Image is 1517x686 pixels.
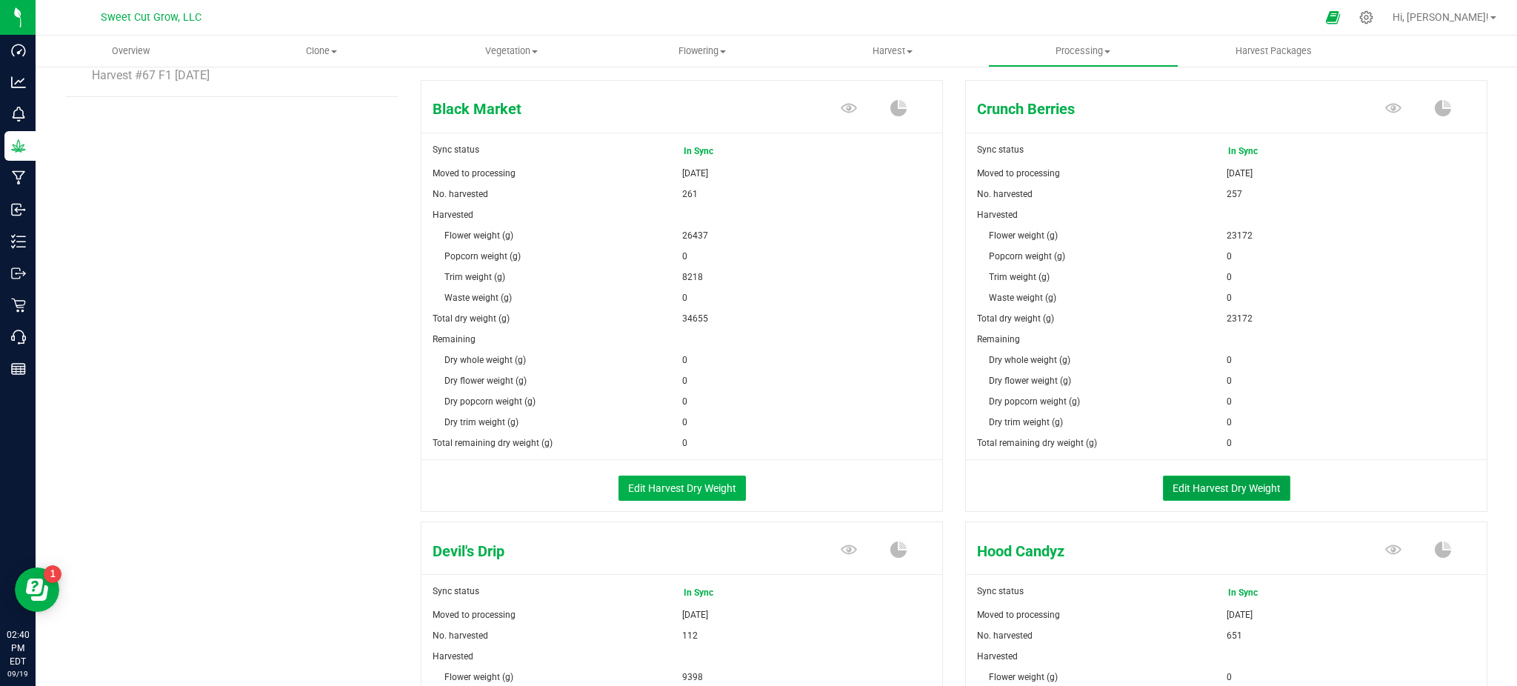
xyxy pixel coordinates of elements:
[444,417,519,427] span: Dry trim weight (g)
[433,168,516,179] span: Moved to processing
[682,370,687,391] span: 0
[682,184,698,204] span: 261
[977,586,1024,596] span: Sync status
[444,355,526,365] span: Dry whole weight (g)
[607,36,797,67] a: Flowering
[1227,139,1289,163] span: In Sync
[11,298,26,313] inline-svg: Retail
[1227,581,1289,605] span: In Sync
[36,36,226,67] a: Overview
[1227,287,1232,308] span: 0
[11,139,26,153] inline-svg: Grow
[433,586,479,596] span: Sync status
[682,287,687,308] span: 0
[444,672,513,682] span: Flower weight (g)
[798,44,987,58] span: Harvest
[226,36,416,67] a: Clone
[1227,625,1242,646] span: 651
[977,144,1024,155] span: Sync status
[444,230,513,241] span: Flower weight (g)
[433,144,479,155] span: Sync status
[1227,225,1253,246] span: 23172
[607,44,796,58] span: Flowering
[433,189,488,199] span: No. harvested
[1178,36,1369,67] a: Harvest Packages
[421,540,769,562] span: Devil's Drip
[682,163,708,184] span: [DATE]
[989,376,1071,386] span: Dry flower weight (g)
[433,334,476,344] span: Remaining
[1227,308,1253,329] span: 23172
[977,334,1020,344] span: Remaining
[92,44,170,58] span: Overview
[11,330,26,344] inline-svg: Call Center
[682,267,703,287] span: 8218
[444,376,527,386] span: Dry flower weight (g)
[682,350,687,370] span: 0
[1227,184,1242,204] span: 257
[1227,267,1232,287] span: 0
[44,565,61,583] iframe: Resource center unread badge
[977,313,1054,324] span: Total dry weight (g)
[989,251,1065,262] span: Popcorn weight (g)
[989,672,1058,682] span: Flower weight (g)
[989,355,1070,365] span: Dry whole weight (g)
[444,272,505,282] span: Trim weight (g)
[11,234,26,249] inline-svg: Inventory
[682,412,687,433] span: 0
[7,668,29,679] p: 09/19
[1216,44,1332,58] span: Harvest Packages
[433,610,516,620] span: Moved to processing
[682,581,744,605] span: In Sync
[966,540,1313,562] span: Hood Candyz
[11,170,26,185] inline-svg: Manufacturing
[619,476,746,501] button: Edit Harvest Dry Weight
[11,202,26,217] inline-svg: Inbound
[92,68,210,82] span: Harvest #67 F1 [DATE]
[11,107,26,121] inline-svg: Monitoring
[977,168,1060,179] span: Moved to processing
[433,210,473,220] span: Harvested
[15,567,59,612] iframe: Resource center
[101,11,201,24] span: Sweet Cut Grow, LLC
[1227,433,1232,453] span: 0
[1227,605,1253,625] span: [DATE]
[977,189,1033,199] span: No. harvested
[977,438,1097,448] span: Total remaining dry weight (g)
[1393,11,1489,23] span: Hi, [PERSON_NAME]!
[684,582,743,603] span: In Sync
[444,396,536,407] span: Dry popcorn weight (g)
[989,230,1058,241] span: Flower weight (g)
[989,44,1178,58] span: Processing
[1227,370,1232,391] span: 0
[682,605,708,625] span: [DATE]
[433,651,473,662] span: Harvested
[1227,246,1232,267] span: 0
[444,251,521,262] span: Popcorn weight (g)
[1227,163,1253,184] span: [DATE]
[7,628,29,668] p: 02:40 PM EDT
[682,433,687,453] span: 0
[11,43,26,58] inline-svg: Dashboard
[1227,412,1232,433] span: 0
[977,610,1060,620] span: Moved to processing
[1228,141,1287,161] span: In Sync
[977,651,1018,662] span: Harvested
[11,362,26,376] inline-svg: Reports
[966,98,1313,120] span: Crunch Berries
[11,75,26,90] inline-svg: Analytics
[682,139,744,163] span: In Sync
[798,36,988,67] a: Harvest
[989,417,1063,427] span: Dry trim weight (g)
[977,210,1018,220] span: Harvested
[1316,3,1350,32] span: Open Ecommerce Menu
[11,266,26,281] inline-svg: Outbound
[416,36,607,67] a: Vegetation
[682,225,708,246] span: 26437
[417,44,606,58] span: Vegetation
[989,293,1056,303] span: Waste weight (g)
[682,625,698,646] span: 112
[1227,391,1232,412] span: 0
[1227,350,1232,370] span: 0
